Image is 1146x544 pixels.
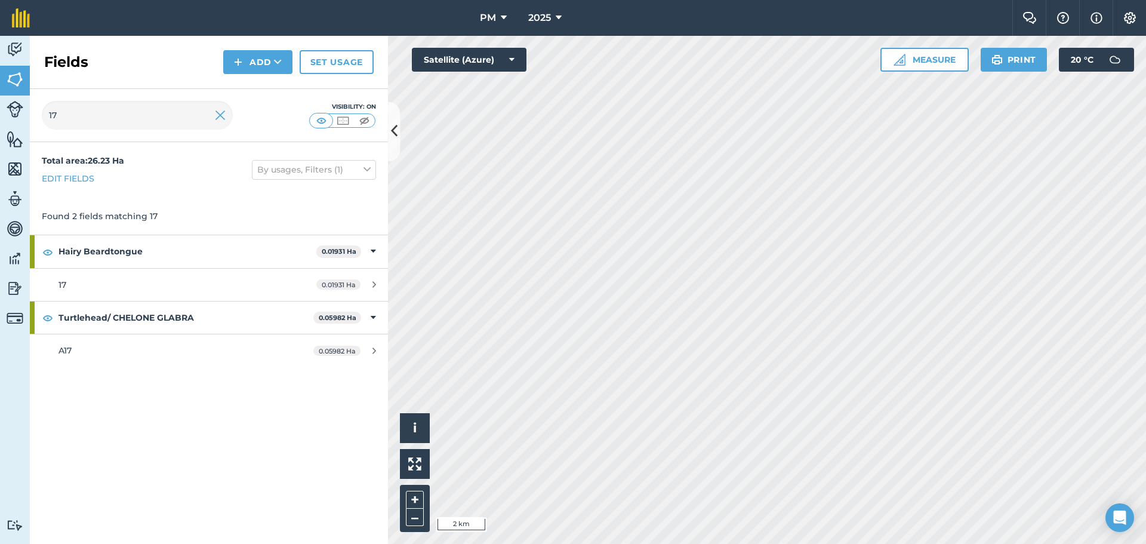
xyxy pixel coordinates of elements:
[413,420,417,435] span: i
[309,102,376,112] div: Visibility: On
[1056,12,1070,24] img: A question mark icon
[316,279,361,290] span: 0.01931 Ha
[58,302,313,334] strong: Turtlehead/ CHELONE GLABRA
[12,8,30,27] img: fieldmargin Logo
[7,250,23,268] img: svg+xml;base64,PD94bWwgdmVyc2lvbj0iMS4wIiBlbmNvZGluZz0idXRmLTgiPz4KPCEtLSBHZW5lcmF0b3I6IEFkb2JlIE...
[7,101,23,118] img: svg+xml;base64,PD94bWwgdmVyc2lvbj0iMS4wIiBlbmNvZGluZz0idXRmLTgiPz4KPCEtLSBHZW5lcmF0b3I6IEFkb2JlIE...
[1123,12,1137,24] img: A cog icon
[400,413,430,443] button: i
[335,115,350,127] img: svg+xml;base64,PHN2ZyB4bWxucz0iaHR0cDovL3d3dy53My5vcmcvMjAwMC9zdmciIHdpZHRoPSI1MCIgaGVpZ2h0PSI0MC...
[314,115,329,127] img: svg+xml;base64,PHN2ZyB4bWxucz0iaHR0cDovL3d3dy53My5vcmcvMjAwMC9zdmciIHdpZHRoPSI1MCIgaGVpZ2h0PSI0MC...
[30,198,388,235] div: Found 2 fields matching 17
[42,311,53,325] img: svg+xml;base64,PHN2ZyB4bWxucz0iaHR0cDovL3d3dy53My5vcmcvMjAwMC9zdmciIHdpZHRoPSIxOCIgaGVpZ2h0PSIyNC...
[223,50,292,74] button: Add
[480,11,496,25] span: PM
[1059,48,1134,72] button: 20 °C
[357,115,372,127] img: svg+xml;base64,PHN2ZyB4bWxucz0iaHR0cDovL3d3dy53My5vcmcvMjAwMC9zdmciIHdpZHRoPSI1MCIgaGVpZ2h0PSI0MC...
[406,509,424,526] button: –
[44,53,88,72] h2: Fields
[42,101,233,130] input: Search
[42,155,124,166] strong: Total area : 26.23 Ha
[7,160,23,178] img: svg+xml;base64,PHN2ZyB4bWxucz0iaHR0cDovL3d3dy53My5vcmcvMjAwMC9zdmciIHdpZHRoPSI1NiIgaGVpZ2h0PSI2MC...
[7,520,23,531] img: svg+xml;base64,PD94bWwgdmVyc2lvbj0iMS4wIiBlbmNvZGluZz0idXRmLTgiPz4KPCEtLSBHZW5lcmF0b3I6IEFkb2JlIE...
[313,346,361,356] span: 0.05982 Ha
[1103,48,1127,72] img: svg+xml;base64,PD94bWwgdmVyc2lvbj0iMS4wIiBlbmNvZGluZz0idXRmLTgiPz4KPCEtLSBHZW5lcmF0b3I6IEFkb2JlIE...
[7,190,23,208] img: svg+xml;base64,PD94bWwgdmVyc2lvbj0iMS4wIiBlbmNvZGluZz0idXRmLTgiPz4KPCEtLSBHZW5lcmF0b3I6IEFkb2JlIE...
[7,310,23,327] img: svg+xml;base64,PD94bWwgdmVyc2lvbj0iMS4wIiBlbmNvZGluZz0idXRmLTgiPz4KPCEtLSBHZW5lcmF0b3I6IEFkb2JlIE...
[880,48,969,72] button: Measure
[408,457,421,471] img: Four arrows, one pointing top left, one top right, one bottom right and the last bottom left
[1022,12,1037,24] img: Two speech bubbles overlapping with the left bubble in the forefront
[30,269,388,301] a: 170.01931 Ha
[30,334,388,367] a: A170.05982 Ha
[42,172,94,185] a: Edit fields
[7,220,23,238] img: svg+xml;base64,PD94bWwgdmVyc2lvbj0iMS4wIiBlbmNvZGluZz0idXRmLTgiPz4KPCEtLSBHZW5lcmF0b3I6IEFkb2JlIE...
[7,70,23,88] img: svg+xml;base64,PHN2ZyB4bWxucz0iaHR0cDovL3d3dy53My5vcmcvMjAwMC9zdmciIHdpZHRoPSI1NiIgaGVpZ2h0PSI2MC...
[7,130,23,148] img: svg+xml;base64,PHN2ZyB4bWxucz0iaHR0cDovL3d3dy53My5vcmcvMjAwMC9zdmciIHdpZHRoPSI1NiIgaGVpZ2h0PSI2MC...
[252,160,376,179] button: By usages, Filters (1)
[7,279,23,297] img: svg+xml;base64,PD94bWwgdmVyc2lvbj0iMS4wIiBlbmNvZGluZz0idXRmLTgiPz4KPCEtLSBHZW5lcmF0b3I6IEFkb2JlIE...
[30,302,388,334] div: Turtlehead/ CHELONE GLABRA0.05982 Ha
[991,53,1003,67] img: svg+xml;base64,PHN2ZyB4bWxucz0iaHR0cDovL3d3dy53My5vcmcvMjAwMC9zdmciIHdpZHRoPSIxOSIgaGVpZ2h0PSIyNC...
[1071,48,1093,72] span: 20 ° C
[30,235,388,268] div: Hairy Beardtongue0.01931 Ha
[894,54,905,66] img: Ruler icon
[412,48,526,72] button: Satellite (Azure)
[319,314,356,322] strong: 0.05982 Ha
[528,11,551,25] span: 2025
[406,491,424,509] button: +
[981,48,1048,72] button: Print
[300,50,374,74] a: Set usage
[7,41,23,59] img: svg+xml;base64,PD94bWwgdmVyc2lvbj0iMS4wIiBlbmNvZGluZz0idXRmLTgiPz4KPCEtLSBHZW5lcmF0b3I6IEFkb2JlIE...
[58,345,72,356] span: A17
[322,247,356,256] strong: 0.01931 Ha
[42,245,53,259] img: svg+xml;base64,PHN2ZyB4bWxucz0iaHR0cDovL3d3dy53My5vcmcvMjAwMC9zdmciIHdpZHRoPSIxOCIgaGVpZ2h0PSIyNC...
[58,235,316,268] strong: Hairy Beardtongue
[58,279,66,290] span: 17
[234,55,242,69] img: svg+xml;base64,PHN2ZyB4bWxucz0iaHR0cDovL3d3dy53My5vcmcvMjAwMC9zdmciIHdpZHRoPSIxNCIgaGVpZ2h0PSIyNC...
[1105,503,1134,532] div: Open Intercom Messenger
[215,108,226,122] img: svg+xml;base64,PHN2ZyB4bWxucz0iaHR0cDovL3d3dy53My5vcmcvMjAwMC9zdmciIHdpZHRoPSIyMiIgaGVpZ2h0PSIzMC...
[1090,11,1102,25] img: svg+xml;base64,PHN2ZyB4bWxucz0iaHR0cDovL3d3dy53My5vcmcvMjAwMC9zdmciIHdpZHRoPSIxNyIgaGVpZ2h0PSIxNy...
